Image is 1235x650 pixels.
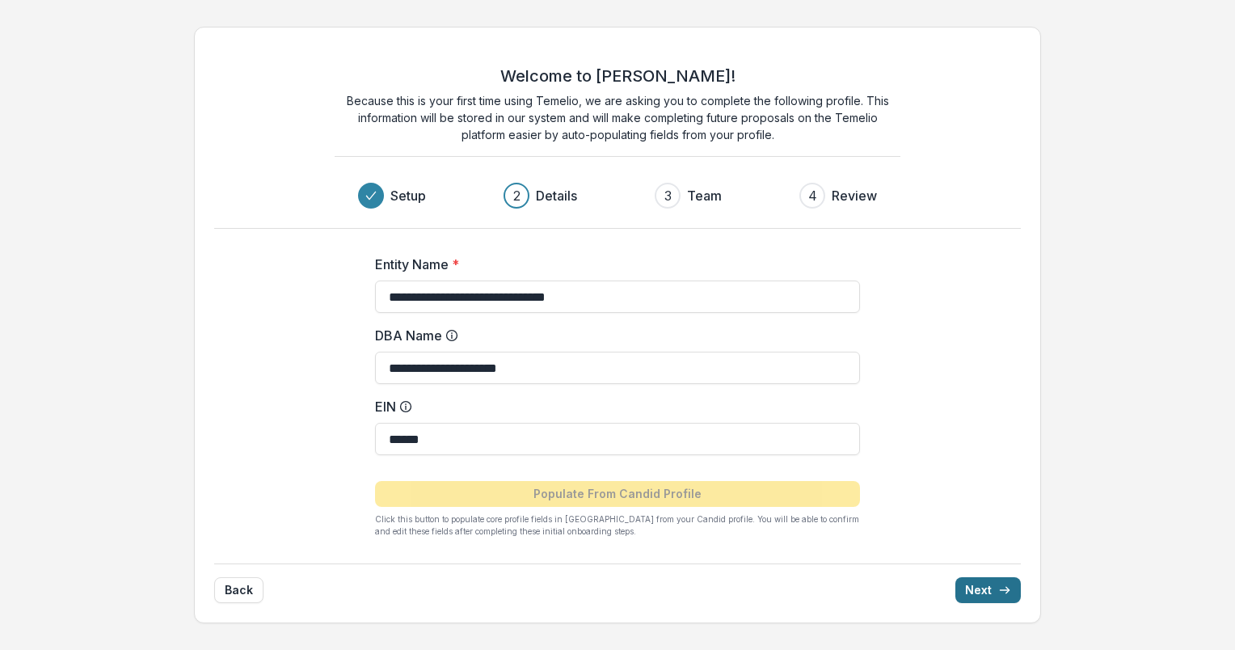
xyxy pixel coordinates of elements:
button: Next [955,577,1021,603]
h3: Details [536,186,577,205]
button: Back [214,577,263,603]
h3: Setup [390,186,426,205]
div: 2 [513,186,521,205]
h3: Team [687,186,722,205]
div: 4 [808,186,817,205]
p: Because this is your first time using Temelio, we are asking you to complete the following profil... [335,92,900,143]
h2: Welcome to [PERSON_NAME]! [500,66,736,86]
label: DBA Name [375,326,850,345]
div: Progress [358,183,877,209]
div: 3 [664,186,672,205]
label: Entity Name [375,255,850,274]
label: EIN [375,397,850,416]
button: Populate From Candid Profile [375,481,860,507]
h3: Review [832,186,877,205]
p: Click this button to populate core profile fields in [GEOGRAPHIC_DATA] from your Candid profile. ... [375,513,860,538]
